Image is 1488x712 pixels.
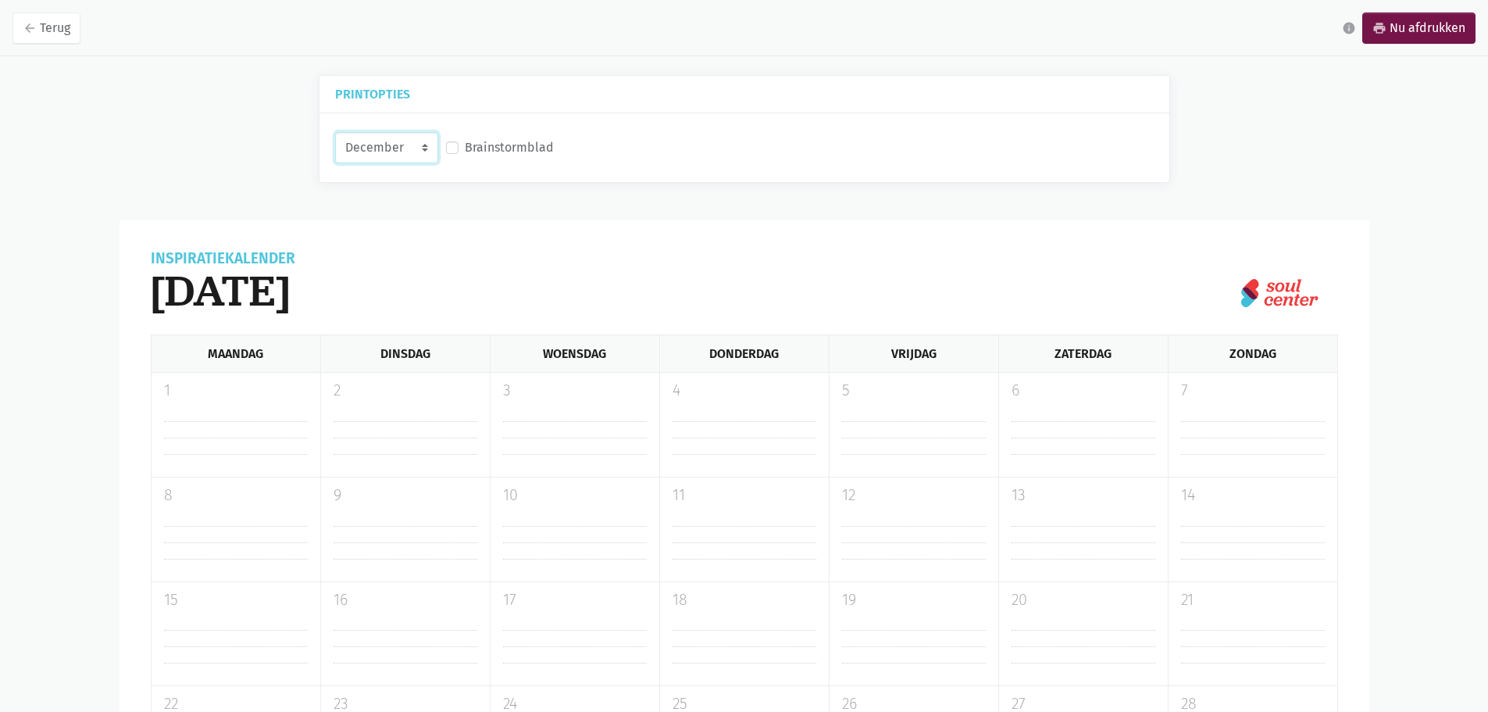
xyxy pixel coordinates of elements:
div: Zondag [1168,335,1338,372]
div: Inspiratiekalender [151,252,295,266]
p: 18 [673,589,816,612]
div: Woensdag [490,335,659,372]
a: printNu afdrukken [1362,13,1476,44]
p: 12 [842,484,986,507]
p: 5 [842,379,986,403]
p: 14 [1181,484,1325,507]
div: Dinsdag [320,335,490,372]
p: 15 [164,589,308,612]
i: print [1372,21,1386,35]
p: 2 [334,379,477,403]
i: arrow_back [23,21,37,35]
p: 9 [334,484,477,507]
h5: Printopties [335,88,1154,100]
p: 11 [673,484,816,507]
p: 8 [164,484,308,507]
p: 1 [164,379,308,403]
p: 10 [503,484,647,507]
i: info [1342,21,1356,35]
p: 13 [1012,484,1155,507]
label: Brainstormblad [465,138,554,158]
p: 4 [673,379,816,403]
h1: [DATE] [151,266,295,316]
a: arrow_backTerug [12,13,80,44]
div: Zaterdag [998,335,1168,372]
p: 17 [503,589,647,612]
p: 21 [1181,589,1325,612]
p: 16 [334,589,477,612]
p: 7 [1181,379,1325,403]
p: 19 [842,589,986,612]
p: 6 [1012,379,1155,403]
div: Maandag [151,335,320,372]
div: Vrijdag [829,335,998,372]
p: 3 [503,379,647,403]
p: 20 [1012,589,1155,612]
div: Donderdag [659,335,829,372]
